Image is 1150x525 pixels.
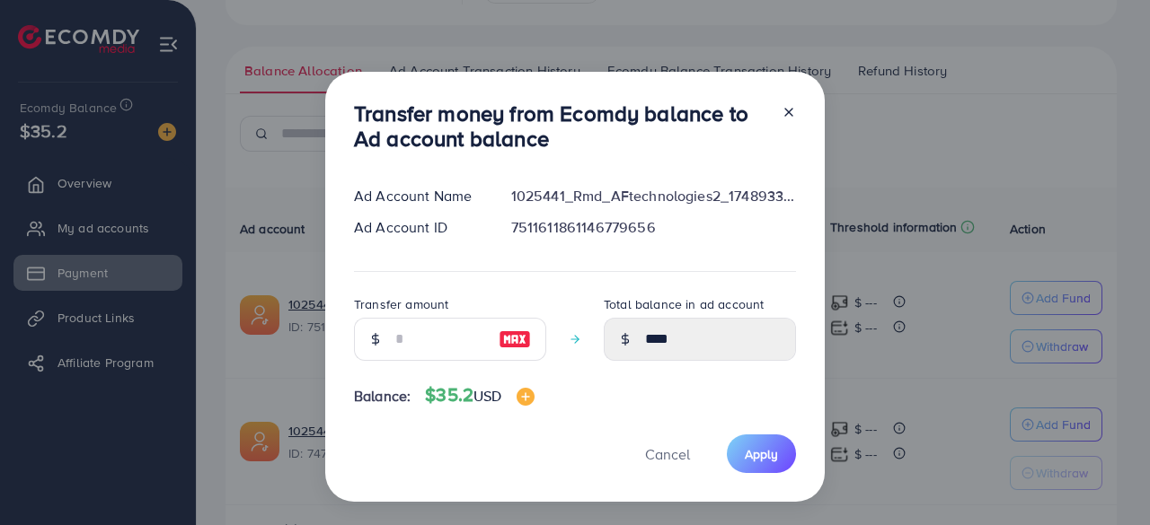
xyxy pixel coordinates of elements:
[354,295,448,313] label: Transfer amount
[499,328,531,350] img: image
[354,386,411,407] span: Balance:
[340,217,497,238] div: Ad Account ID
[517,388,535,406] img: image
[623,434,712,473] button: Cancel
[604,295,764,313] label: Total balance in ad account
[425,384,534,407] h4: $35.2
[497,217,810,238] div: 7511611861146779656
[645,444,690,464] span: Cancel
[1074,444,1137,512] iframe: Chat
[473,386,501,406] span: USD
[340,186,497,206] div: Ad Account Name
[745,445,778,463] span: Apply
[354,101,767,153] h3: Transfer money from Ecomdy balance to Ad account balance
[497,186,810,206] div: 1025441_Rmd_AFtechnologies2_1748933544424
[727,434,796,473] button: Apply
